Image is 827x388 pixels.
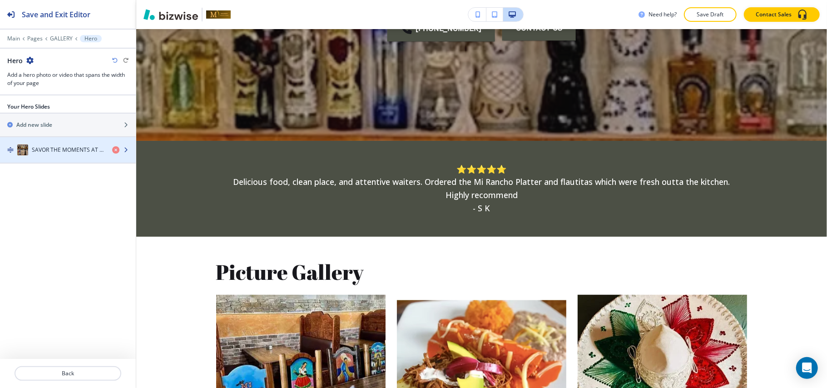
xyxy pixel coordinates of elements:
[229,163,735,215] h6: ⭐⭐⭐⭐⭐ Delicious food, clean place, and attentive waiters. Ordered the Mi Rancho Platter and flaut...
[684,7,737,22] button: Save Draft
[744,7,820,22] button: Contact Sales
[84,35,97,42] p: Hero
[7,71,129,87] h3: Add a hero photo or video that spans the width of your page
[7,56,23,65] h2: Hero
[16,121,52,129] h2: Add new slide
[796,357,818,379] div: Open Intercom Messenger
[22,9,90,20] h2: Save and Exit Editor
[7,35,20,42] button: Main
[144,9,198,20] img: Bizwise Logo
[649,10,677,19] h3: Need help?
[696,10,725,19] p: Save Draft
[756,10,792,19] p: Contact Sales
[206,10,231,18] img: Your Logo
[7,147,14,153] img: Drag
[32,146,105,154] h4: SAVOR THE MOMENTS AT MI RANCHO
[27,35,43,42] button: Pages
[50,35,73,42] button: GALLERY
[216,259,456,295] h2: Picture Gallery
[15,369,120,378] p: Back
[7,103,50,111] h2: Your Hero Slides
[15,366,121,381] button: Back
[80,35,102,42] button: Hero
